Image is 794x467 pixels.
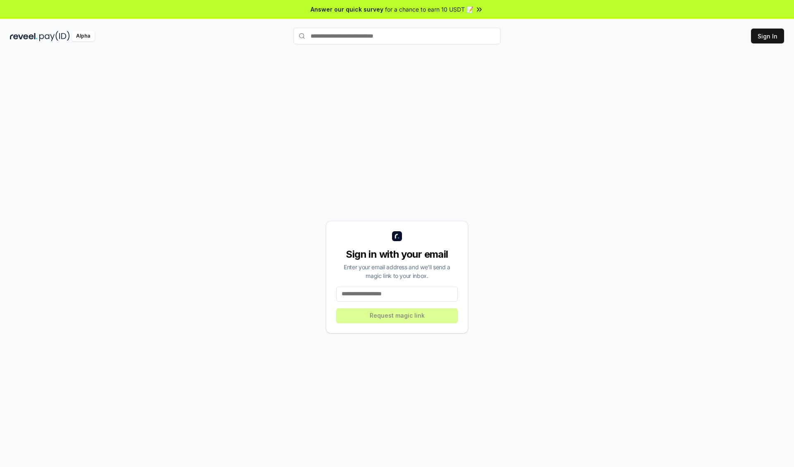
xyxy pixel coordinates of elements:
button: Sign In [751,29,784,43]
img: logo_small [392,231,402,241]
div: Enter your email address and we’ll send a magic link to your inbox. [336,263,458,280]
img: pay_id [39,31,70,41]
div: Sign in with your email [336,248,458,261]
span: Answer our quick survey [311,5,383,14]
img: reveel_dark [10,31,38,41]
span: for a chance to earn 10 USDT 📝 [385,5,474,14]
div: Alpha [72,31,95,41]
